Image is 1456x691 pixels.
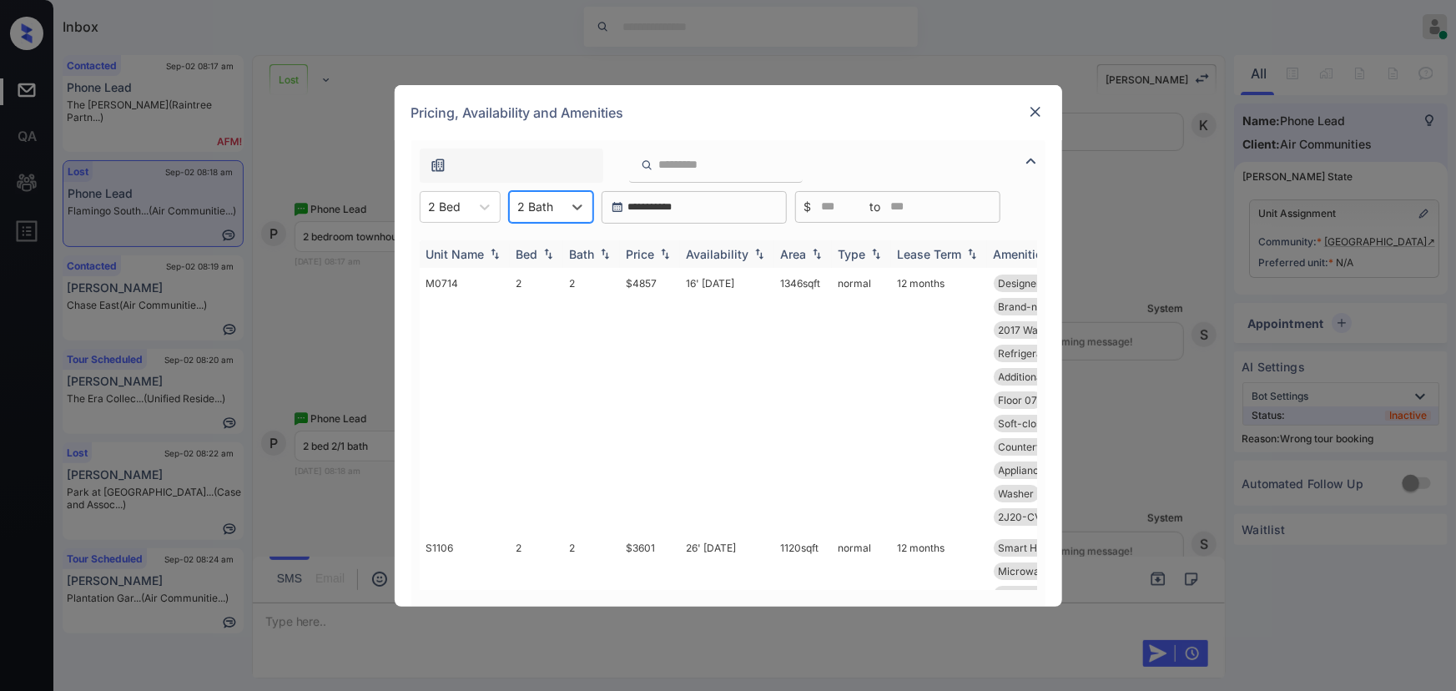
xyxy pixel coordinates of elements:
td: normal [832,532,891,680]
span: Designer Cabine... [999,277,1085,290]
span: $ [804,198,812,216]
img: sorting [486,248,503,260]
div: Unit Name [426,247,485,261]
td: $4857 [620,268,680,532]
span: Floor 07 [999,394,1038,406]
span: 2J20-CV KB [999,511,1058,523]
td: 1346 sqft [774,268,832,532]
span: Brand-new Bathr... [999,300,1087,313]
img: sorting [964,248,980,260]
img: sorting [751,248,768,260]
img: sorting [809,248,825,260]
div: Bed [516,247,538,261]
td: M0714 [420,268,510,532]
div: Pricing, Availability and Amenities [395,85,1062,140]
div: Availability [687,247,749,261]
span: Smart Home Door... [999,542,1091,554]
span: Appliances Stai... [999,464,1079,477]
span: Washer [999,487,1035,500]
img: sorting [868,248,884,260]
img: close [1027,103,1044,120]
td: normal [832,268,891,532]
img: icon-zuma [430,157,446,174]
div: Amenities [994,247,1050,261]
td: 16' [DATE] [680,268,774,532]
span: Refrigerator Le... [999,347,1078,360]
td: 12 months [891,268,987,532]
img: icon-zuma [641,158,653,173]
td: 2 [563,268,620,532]
img: sorting [540,248,557,260]
div: Area [781,247,807,261]
td: $3601 [620,532,680,680]
td: 2 [563,532,620,680]
div: Lease Term [898,247,962,261]
td: 26' [DATE] [680,532,774,680]
span: Soft-close Cabi... [999,417,1080,430]
img: icon-zuma [1021,151,1041,171]
td: 2 [510,532,563,680]
img: sorting [657,248,673,260]
td: 1120 sqft [774,532,832,680]
span: Additional Vani... [999,371,1076,383]
img: sorting [597,248,613,260]
div: Bath [570,247,595,261]
span: to [870,198,881,216]
td: S1106 [420,532,510,680]
td: 2 [510,268,563,532]
span: Central Air Con... [999,588,1079,601]
span: Microwave [999,565,1052,578]
div: Price [627,247,655,261]
span: 2017 Washer and... [999,324,1087,336]
td: 12 months [891,532,987,680]
span: Countertops Gra... [999,441,1085,453]
div: Type [839,247,866,261]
